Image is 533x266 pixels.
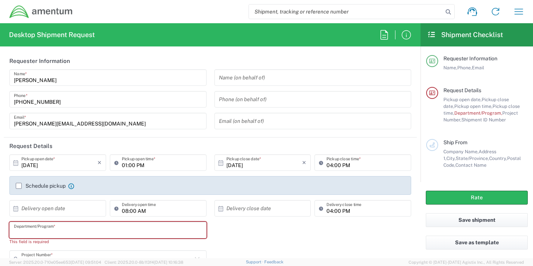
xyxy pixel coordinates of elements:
span: Pickup open time, [454,103,493,109]
img: dyncorp [9,5,73,19]
span: State/Province, [456,155,489,161]
span: Contact Name [455,162,487,168]
i: × [97,157,102,169]
span: [DATE] 09:51:04 [71,260,101,265]
span: Name, [443,65,457,70]
button: Save shipment [426,213,528,227]
span: Phone, [457,65,472,70]
span: Department/Program, [454,110,502,116]
span: Requester Information [443,55,497,61]
span: Ship From [443,139,467,145]
button: Save as template [426,236,528,250]
div: This field is required [9,238,207,245]
h2: Request Details [9,142,52,150]
span: Country, [489,155,507,161]
span: Client: 2025.20.0-8b113f4 [105,260,183,265]
span: Copyright © [DATE]-[DATE] Agistix Inc., All Rights Reserved [409,259,524,266]
button: Rate [426,191,528,205]
span: Email [472,65,484,70]
span: Shipment ID Number [461,117,506,123]
span: Company Name, [443,149,479,154]
h2: Shipment Checklist [427,30,503,39]
span: Request Details [443,87,481,93]
h2: Requester Information [9,57,70,65]
a: Support [246,260,265,264]
a: Feedback [264,260,283,264]
span: City, [446,155,456,161]
input: Shipment, tracking or reference number [249,4,443,19]
label: Schedule pickup [16,183,66,189]
span: Server: 2025.20.0-710e05ee653 [9,260,101,265]
h2: Desktop Shipment Request [9,30,95,39]
span: Pickup open date, [443,97,482,102]
span: [DATE] 10:16:38 [154,260,183,265]
i: × [302,157,306,169]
